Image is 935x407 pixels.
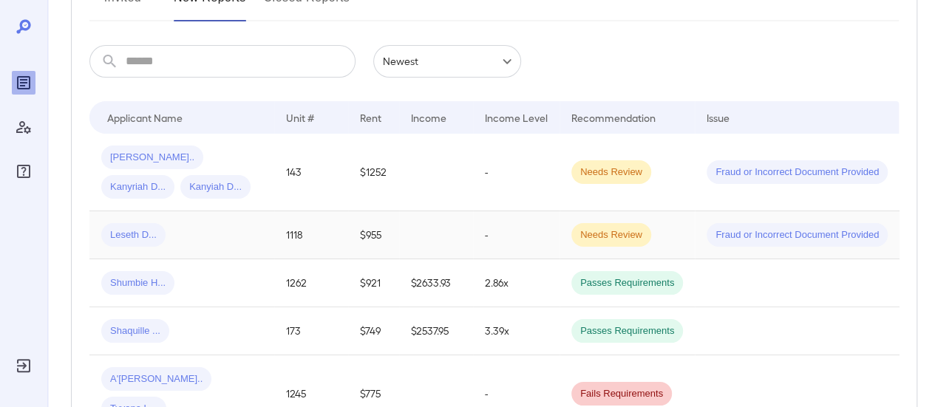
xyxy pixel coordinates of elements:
div: FAQ [12,160,35,183]
div: Applicant Name [107,109,183,126]
span: Kanyiah D... [180,180,251,194]
td: 2.86x [473,259,560,307]
span: Needs Review [571,165,651,179]
div: Income Level [485,109,548,126]
div: Reports [12,71,35,95]
td: $1252 [348,134,399,211]
div: Income [411,109,446,126]
span: A'[PERSON_NAME].. [101,372,211,386]
td: 3.39x [473,307,560,355]
td: 1118 [274,211,348,259]
td: $955 [348,211,399,259]
span: Needs Review [571,228,651,242]
td: $2633.93 [399,259,473,307]
td: - [473,134,560,211]
span: Shumbie H... [101,276,174,290]
span: Passes Requirements [571,276,683,290]
span: [PERSON_NAME].. [101,151,203,165]
div: Recommendation [571,109,656,126]
div: Newest [373,45,521,78]
div: Log Out [12,354,35,377]
div: Manage Users [12,115,35,139]
div: Unit # [286,109,314,126]
span: Kanyriah D... [101,180,174,194]
td: $921 [348,259,399,307]
span: Passes Requirements [571,324,683,338]
td: - [473,211,560,259]
span: Fraud or Incorrect Document Provided [707,165,888,179]
td: 1262 [274,259,348,307]
span: Leseth D... [101,228,166,242]
td: 173 [274,307,348,355]
td: $2537.95 [399,307,473,355]
div: Issue [707,109,730,126]
td: $749 [348,307,399,355]
td: 143 [274,134,348,211]
div: Rent [360,109,384,126]
span: Fraud or Incorrect Document Provided [707,228,888,242]
span: Fails Requirements [571,387,672,401]
span: Shaquille ... [101,324,169,338]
